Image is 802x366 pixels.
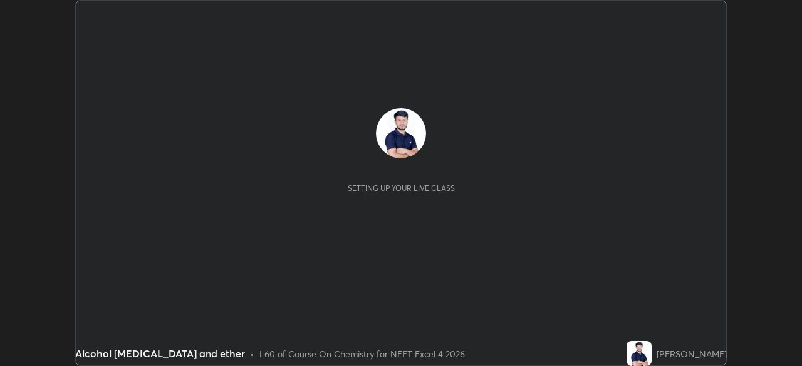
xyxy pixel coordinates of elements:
[348,183,455,193] div: Setting up your live class
[657,347,727,360] div: [PERSON_NAME]
[627,341,652,366] img: b6b514b303f74ddc825c6b0aeaa9deff.jpg
[376,108,426,158] img: b6b514b303f74ddc825c6b0aeaa9deff.jpg
[259,347,465,360] div: L60 of Course On Chemistry for NEET Excel 4 2026
[250,347,254,360] div: •
[75,346,245,361] div: Alcohol [MEDICAL_DATA] and ether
